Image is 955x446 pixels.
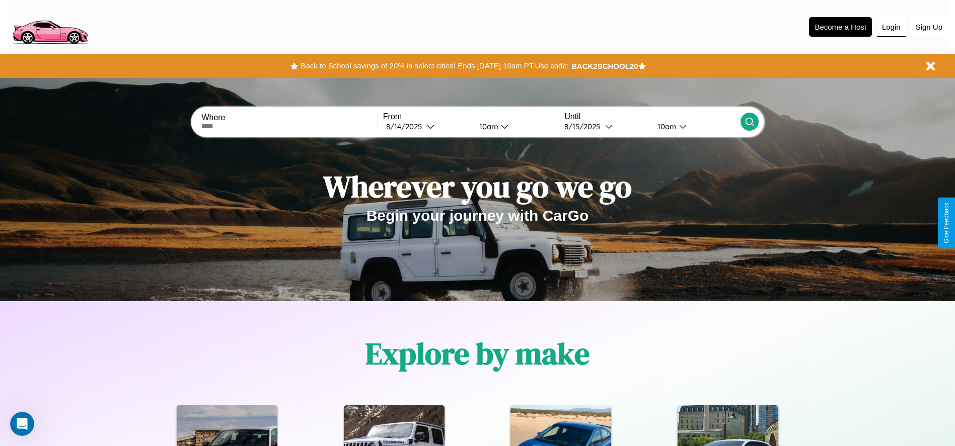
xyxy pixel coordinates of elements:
div: 10am [474,122,501,131]
button: 10am [471,121,559,132]
img: logo [8,5,92,47]
div: Give Feedback [943,203,950,243]
label: Until [564,112,740,121]
button: 8/14/2025 [383,121,471,132]
div: 8 / 14 / 2025 [386,122,427,131]
button: Become a Host [809,17,872,37]
button: Login [877,18,906,37]
button: Back to School savings of 20% in select cities! Ends [DATE] 10am PT.Use code: [298,59,571,73]
h1: Explore by make [365,333,590,374]
button: Sign Up [911,18,947,36]
div: 8 / 15 / 2025 [564,122,605,131]
button: 10am [649,121,741,132]
b: BACK2SCHOOL20 [571,62,638,70]
div: 10am [652,122,679,131]
iframe: Intercom live chat [10,412,34,436]
label: From [383,112,559,121]
label: Where [201,113,377,122]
